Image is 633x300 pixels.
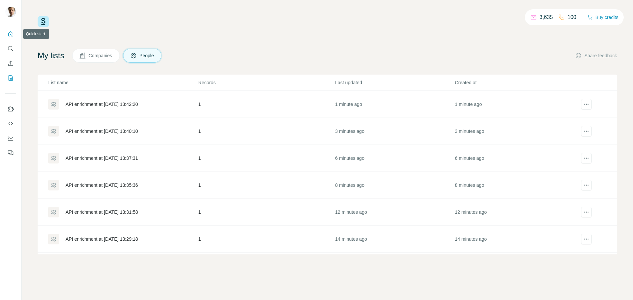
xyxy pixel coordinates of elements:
td: 18 minutes ago [455,253,574,280]
div: API enrichment at [DATE] 13:29:18 [66,236,138,242]
td: 1 [198,199,335,226]
td: 8 minutes ago [335,172,455,199]
div: API enrichment at [DATE] 13:31:58 [66,209,138,215]
td: 8 minutes ago [455,172,574,199]
button: actions [581,180,592,190]
p: Records [198,79,334,86]
p: 100 [567,13,576,21]
button: Dashboard [5,132,16,144]
td: 18 minutes ago [335,253,455,280]
td: 1 minute ago [455,91,574,118]
button: Buy credits [587,13,618,22]
span: Companies [89,52,113,59]
p: Last updated [335,79,454,86]
h4: My lists [38,50,64,61]
button: Use Surfe API [5,118,16,130]
td: 3 minutes ago [335,118,455,145]
button: Use Surfe on LinkedIn [5,103,16,115]
img: Surfe Logo [38,16,49,27]
div: API enrichment at [DATE] 13:37:31 [66,155,138,161]
button: My lists [5,72,16,84]
td: 3 minutes ago [455,118,574,145]
td: 14 minutes ago [455,226,574,253]
div: API enrichment at [DATE] 13:40:10 [66,128,138,135]
td: 1 [198,145,335,172]
td: 6 minutes ago [455,145,574,172]
img: Avatar [5,7,16,17]
td: 1 minute ago [335,91,455,118]
button: actions [581,207,592,217]
button: actions [581,99,592,110]
td: 1 [198,172,335,199]
td: 1 [198,91,335,118]
button: Enrich CSV [5,57,16,69]
td: 12 minutes ago [455,199,574,226]
button: Feedback [5,147,16,159]
td: 1 [198,253,335,280]
td: 1 [198,118,335,145]
p: Created at [455,79,574,86]
div: API enrichment at [DATE] 13:35:36 [66,182,138,188]
td: 6 minutes ago [335,145,455,172]
td: 12 minutes ago [335,199,455,226]
button: actions [581,234,592,244]
button: actions [581,153,592,163]
td: 1 [198,226,335,253]
button: actions [581,126,592,137]
td: 14 minutes ago [335,226,455,253]
button: Search [5,43,16,55]
button: Share feedback [575,52,617,59]
div: API enrichment at [DATE] 13:42:20 [66,101,138,108]
p: List name [48,79,198,86]
button: Quick start [5,28,16,40]
p: 3,635 [539,13,553,21]
span: People [139,52,155,59]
